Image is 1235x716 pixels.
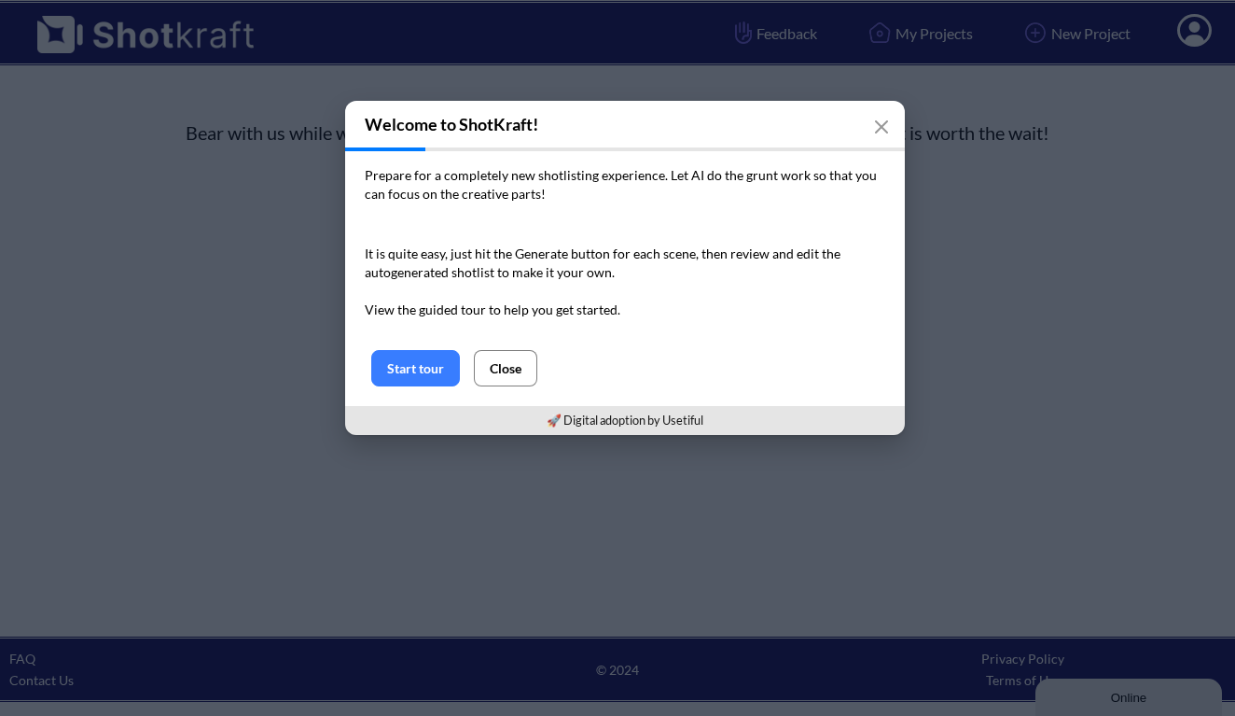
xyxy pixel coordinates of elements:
[365,167,668,183] span: Prepare for a completely new shotlisting experience.
[371,350,460,386] button: Start tour
[345,101,905,147] h3: Welcome to ShotKraft!
[474,350,537,386] button: Close
[365,245,885,319] p: It is quite easy, just hit the Generate button for each scene, then review and edit the autogener...
[547,413,703,428] a: 🚀 Digital adoption by Usetiful
[14,16,173,30] div: Online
